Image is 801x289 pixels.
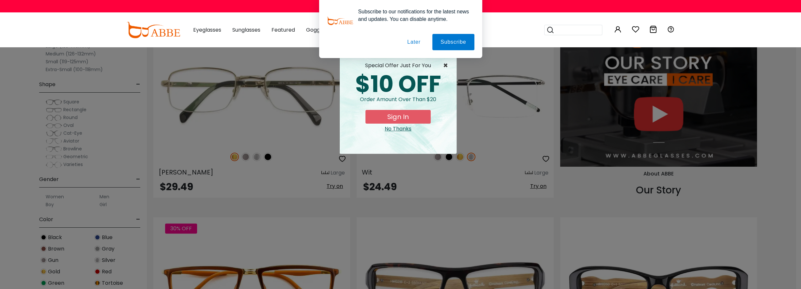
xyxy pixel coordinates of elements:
img: notification icon [327,8,353,34]
button: Subscribe [432,34,474,50]
span: × [443,62,451,69]
div: Order amount over than $20 [345,96,451,110]
div: Close [345,125,451,133]
div: $10 OFF [345,73,451,96]
button: Close [443,62,451,69]
button: Sign In [365,110,431,124]
div: Subscribe to our notifications for the latest news and updates. You can disable anytime. [353,8,474,23]
div: special offer just for you [345,62,451,69]
button: Later [399,34,428,50]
